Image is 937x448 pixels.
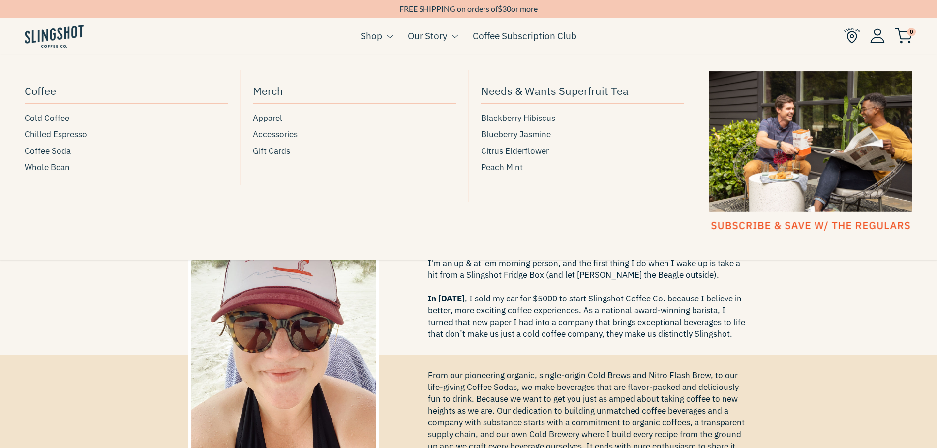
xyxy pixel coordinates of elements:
[25,161,228,174] a: Whole Bean
[895,30,912,42] a: 0
[481,145,685,158] a: Citrus Elderflower
[25,112,228,125] a: Cold Coffee
[25,128,228,141] a: Chilled Espresso
[253,128,456,141] a: Accessories
[481,82,629,99] span: Needs & Wants Superfruit Tea
[253,128,298,141] span: Accessories
[25,82,56,99] span: Coffee
[481,112,555,125] span: Blackberry Hibiscus
[473,29,576,43] a: Coffee Subscription Club
[253,145,456,158] a: Gift Cards
[844,28,860,44] img: Find Us
[481,80,685,104] a: Needs & Wants Superfruit Tea
[481,128,551,141] span: Blueberry Jasmine
[870,28,885,43] img: Account
[25,128,87,141] span: Chilled Espresso
[428,257,749,340] span: I'm an up & at 'em morning person, and the first thing I do when I wake up is take a hit from a S...
[25,145,71,158] span: Coffee Soda
[481,145,549,158] span: Citrus Elderflower
[25,161,70,174] span: Whole Bean
[408,29,447,43] a: Our Story
[253,145,290,158] span: Gift Cards
[25,145,228,158] a: Coffee Soda
[907,28,916,36] span: 0
[481,128,685,141] a: Blueberry Jasmine
[253,82,283,99] span: Merch
[481,161,523,174] span: Peach Mint
[25,112,69,125] span: Cold Coffee
[428,293,465,304] span: In [DATE]
[502,4,511,13] span: 30
[481,161,685,174] a: Peach Mint
[253,112,456,125] a: Apparel
[481,112,685,125] a: Blackberry Hibiscus
[498,4,502,13] span: $
[361,29,382,43] a: Shop
[895,28,912,44] img: cart
[253,112,282,125] span: Apparel
[253,80,456,104] a: Merch
[25,80,228,104] a: Coffee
